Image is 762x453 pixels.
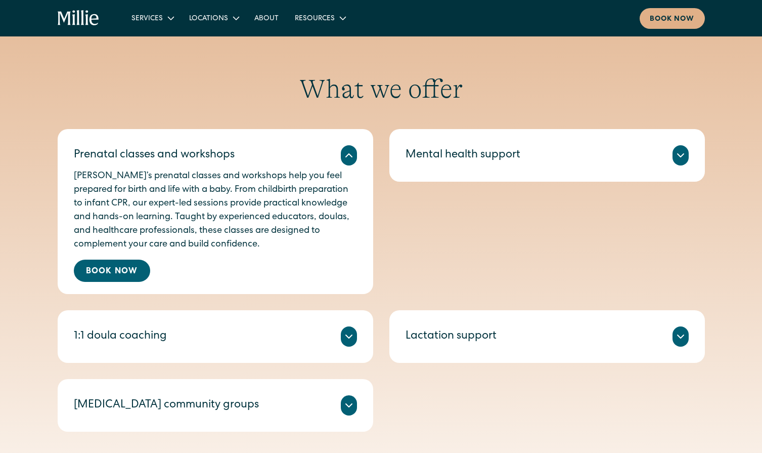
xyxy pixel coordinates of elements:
div: Resources [287,10,353,26]
div: Book now [650,14,695,25]
p: [PERSON_NAME]’s prenatal classes and workshops help you feel prepared for birth and life with a b... [74,170,357,252]
div: Resources [295,14,335,24]
div: Prenatal classes and workshops [74,147,235,164]
h2: What we offer [58,73,705,105]
a: Book Now [74,260,150,282]
a: home [58,10,100,26]
div: [MEDICAL_DATA] community groups [74,397,259,414]
div: Services [123,10,181,26]
div: 1:1 doula coaching [74,328,167,345]
div: Services [131,14,163,24]
a: Book now [640,8,705,29]
div: Mental health support [406,147,520,164]
div: Lactation support [406,328,497,345]
div: Locations [181,10,246,26]
a: About [246,10,287,26]
div: Locations [189,14,228,24]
